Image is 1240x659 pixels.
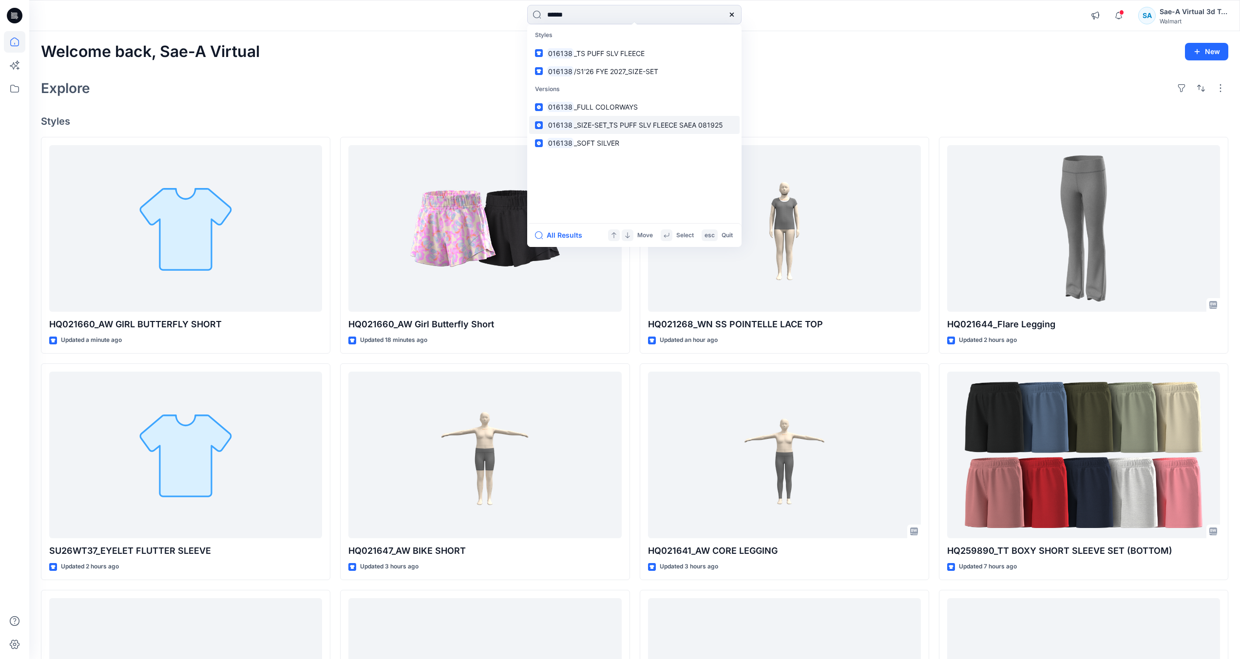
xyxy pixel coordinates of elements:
a: HQ259890_TT BOXY SHORT SLEEVE SET (BOTTOM) [947,372,1220,539]
p: Updated 2 hours ago [959,335,1017,345]
button: All Results [535,229,589,241]
button: New [1185,43,1228,60]
p: Updated 3 hours ago [660,562,718,572]
p: HQ021644_Flare Legging [947,318,1220,331]
a: HQ021268_WN SS POINTELLE LACE TOP [648,145,921,312]
a: 016138_TS PUFF SLV FLEECE [529,44,740,62]
p: HQ021660_AW GIRL BUTTERFLY SHORT [49,318,322,331]
a: HQ021660_AW Girl Butterfly Short [348,145,621,312]
p: Updated 18 minutes ago [360,335,427,345]
span: _FULL COLORWAYS [574,103,638,111]
h2: Welcome back, Sae-A Virtual [41,43,260,61]
h2: Explore [41,80,90,96]
p: Styles [529,26,740,44]
a: 016138_FULL COLORWAYS [529,98,740,116]
mark: 016138 [547,48,574,59]
a: 016138_SOFT SILVER [529,134,740,152]
span: _TS PUFF SLV FLEECE [574,49,645,57]
p: Select [676,230,694,241]
mark: 016138 [547,66,574,77]
p: HQ021268_WN SS POINTELLE LACE TOP [648,318,921,331]
p: HQ021660_AW Girl Butterfly Short [348,318,621,331]
div: SA [1138,7,1156,24]
p: Move [637,230,653,241]
span: _SIZE-SET_TS PUFF SLV FLEECE SAEA 081925 [574,121,723,129]
mark: 016138 [547,137,574,149]
p: Versions [529,80,740,98]
p: HQ259890_TT BOXY SHORT SLEEVE SET (BOTTOM) [947,544,1220,558]
p: Updated 3 hours ago [360,562,419,572]
a: 016138_SIZE-SET_TS PUFF SLV FLEECE SAEA 081925 [529,116,740,134]
span: /S1'26 FYE 2027_SIZE-SET [574,67,658,75]
p: Updated 2 hours ago [61,562,119,572]
mark: 016138 [547,119,574,131]
p: esc [705,230,715,241]
div: Walmart [1160,18,1228,25]
p: SU26WT37_EYELET FLUTTER SLEEVE [49,544,322,558]
p: HQ021641_AW CORE LEGGING [648,544,921,558]
a: HQ021647_AW BIKE SHORT [348,372,621,539]
p: Quit [722,230,733,241]
a: HQ021644_Flare Legging [947,145,1220,312]
p: Updated an hour ago [660,335,718,345]
a: HQ021660_AW GIRL BUTTERFLY SHORT [49,145,322,312]
p: HQ021647_AW BIKE SHORT [348,544,621,558]
mark: 016138 [547,101,574,113]
a: HQ021641_AW CORE LEGGING [648,372,921,539]
span: _SOFT SILVER [574,139,619,147]
p: Updated a minute ago [61,335,122,345]
div: Sae-A Virtual 3d Team [1160,6,1228,18]
a: 016138/S1'26 FYE 2027_SIZE-SET [529,62,740,80]
p: Updated 7 hours ago [959,562,1017,572]
h4: Styles [41,115,1228,127]
a: SU26WT37_EYELET FLUTTER SLEEVE [49,372,322,539]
